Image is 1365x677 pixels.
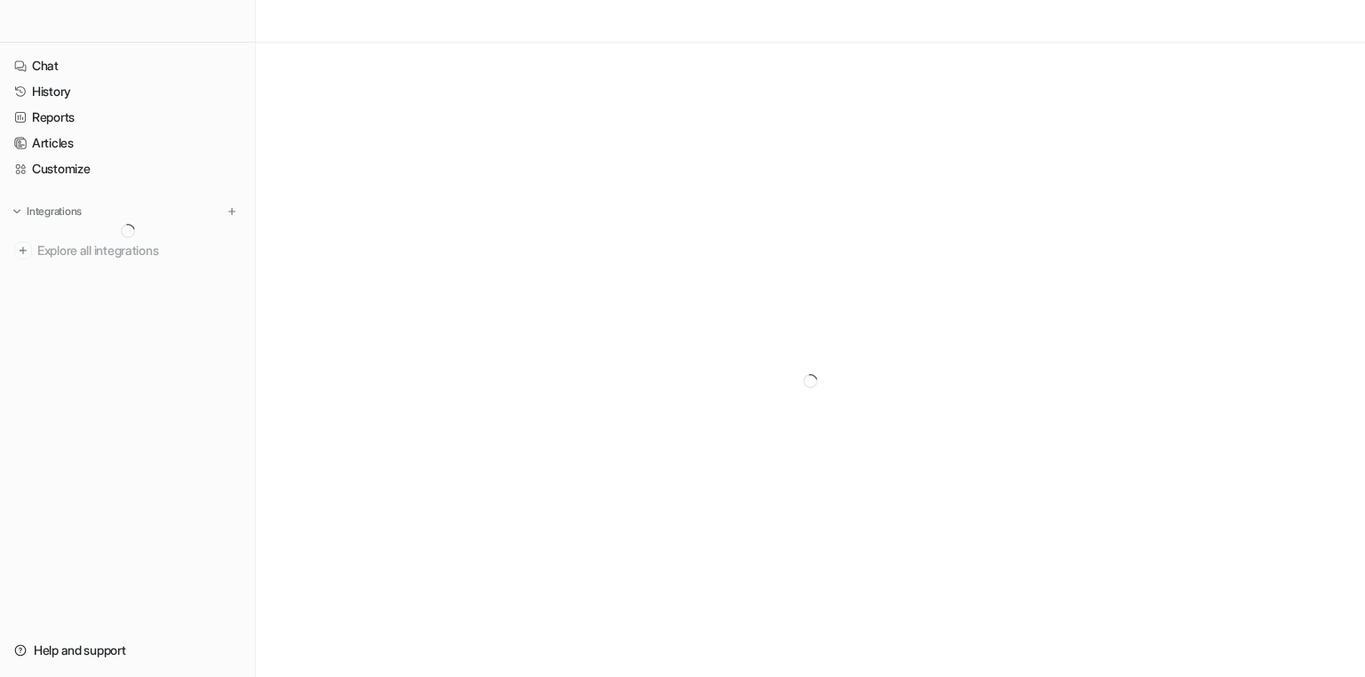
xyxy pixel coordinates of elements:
a: Help and support [7,638,248,663]
a: Articles [7,131,248,155]
a: Explore all integrations [7,238,248,263]
a: Reports [7,105,248,130]
p: Integrations [27,204,82,219]
a: Chat [7,53,248,78]
a: History [7,79,248,104]
span: Explore all integrations [37,236,241,265]
img: expand menu [11,205,23,218]
button: Integrations [7,203,87,220]
a: Customize [7,156,248,181]
img: menu_add.svg [226,205,238,218]
img: explore all integrations [14,242,32,259]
